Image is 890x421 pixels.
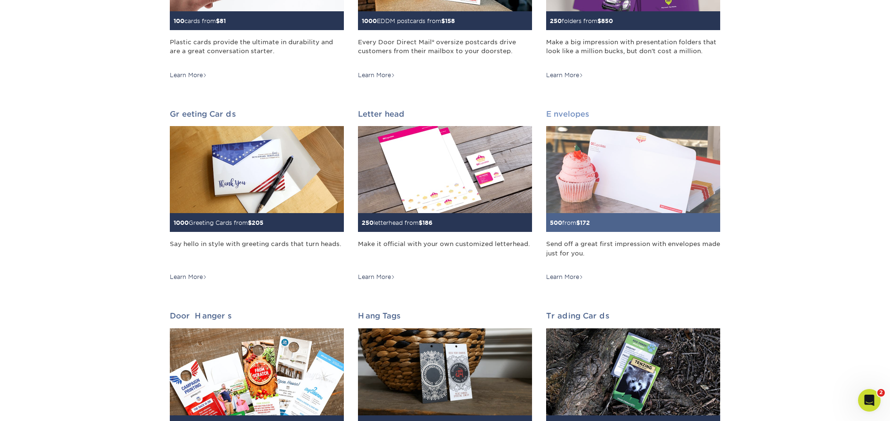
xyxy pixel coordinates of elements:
span: 2 [877,389,885,397]
div: Learn More [546,71,583,79]
small: Greeting Cards from [174,219,263,226]
img: Letterhead [358,126,532,213]
img: Door Hangers [170,328,344,415]
h2: Greeting Cards [170,110,344,119]
div: Every Door Direct Mail® oversize postcards drive customers from their mailbox to your doorstep. [358,38,532,64]
div: Learn More [358,273,395,281]
h2: Letterhead [358,110,532,119]
span: $ [248,219,252,226]
span: $ [441,17,445,24]
div: Make it official with your own customized letterhead. [358,239,532,266]
small: folders from [550,17,613,24]
div: Learn More [358,71,395,79]
img: Hang Tags [358,328,532,415]
small: from [550,219,590,226]
span: $ [216,17,220,24]
span: 186 [422,219,432,226]
div: Make a big impression with presentation folders that look like a million bucks, but don't cost a ... [546,38,720,64]
iframe: Intercom live chat [858,389,881,412]
small: EDDM postcards from [362,17,455,24]
h2: Envelopes [546,110,720,119]
span: 1000 [362,17,377,24]
a: Envelopes 500from$172 Send off a great first impression with envelopes made just for you. Learn More [546,110,720,281]
div: Learn More [170,273,207,281]
iframe: Google Customer Reviews [2,392,80,418]
span: 81 [220,17,226,24]
img: Trading Cards [546,328,720,415]
span: 205 [252,219,263,226]
span: 172 [580,219,590,226]
a: Greeting Cards 1000Greeting Cards from$205 Say hello in style with greeting cards that turn heads... [170,110,344,281]
div: Learn More [170,71,207,79]
h2: Door Hangers [170,311,344,320]
a: Letterhead 250letterhead from$186 Make it official with your own customized letterhead. Learn More [358,110,532,281]
span: 250 [362,219,373,226]
span: 850 [601,17,613,24]
div: Send off a great first impression with envelopes made just for you. [546,239,720,266]
span: 158 [445,17,455,24]
span: $ [597,17,601,24]
h2: Trading Cards [546,311,720,320]
small: cards from [174,17,226,24]
small: letterhead from [362,219,432,226]
span: 1000 [174,219,189,226]
img: Envelopes [546,126,720,213]
div: Plastic cards provide the ultimate in durability and are a great conversation starter. [170,38,344,64]
h2: Hang Tags [358,311,532,320]
div: Learn More [546,273,583,281]
div: Say hello in style with greeting cards that turn heads. [170,239,344,266]
span: 250 [550,17,562,24]
span: $ [576,219,580,226]
span: $ [419,219,422,226]
span: 100 [174,17,184,24]
img: Greeting Cards [170,126,344,213]
span: 500 [550,219,562,226]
